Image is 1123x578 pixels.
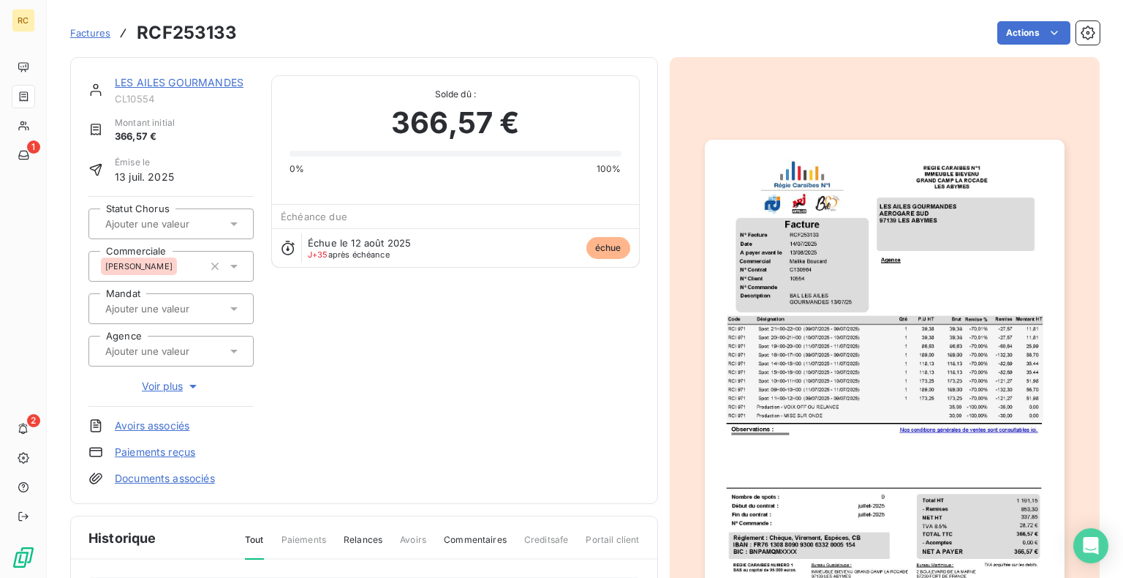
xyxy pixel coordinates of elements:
button: Voir plus [88,378,254,394]
span: Commentaires [444,533,507,558]
span: Paiements [281,533,326,558]
span: Historique [88,528,156,548]
span: 366,57 € [115,130,175,144]
span: 2 [27,414,40,427]
span: 0% [290,162,304,176]
span: CL10554 [115,93,254,105]
input: Ajouter une valeur [104,302,251,315]
span: 366,57 € [391,101,519,145]
span: Échue le 12 août 2025 [308,237,411,249]
span: Échéance due [281,211,347,222]
span: J+35 [308,249,328,260]
span: après échéance [308,250,390,259]
input: Ajouter une valeur [104,217,251,230]
a: Documents associés [115,471,215,486]
span: 13 juil. 2025 [115,169,174,184]
span: Portail client [586,533,639,558]
span: Creditsafe [524,533,569,558]
a: LES AILES GOURMANDES [115,76,243,89]
span: Émise le [115,156,174,169]
span: Relances [344,533,382,558]
span: Tout [245,533,264,560]
span: Solde dû : [290,88,621,101]
span: échue [586,237,630,259]
div: RC [12,9,35,32]
span: [PERSON_NAME] [105,262,173,271]
span: Factures [70,27,110,39]
span: 100% [597,162,621,176]
span: 1 [27,140,40,154]
input: Ajouter une valeur [104,345,251,358]
span: Voir plus [142,379,200,394]
a: Paiements reçus [115,445,195,459]
span: Montant initial [115,116,175,130]
div: Open Intercom Messenger [1073,528,1108,563]
a: Factures [70,26,110,40]
button: Actions [997,21,1070,45]
img: Logo LeanPay [12,546,35,569]
h3: RCF253133 [137,20,237,46]
a: Avoirs associés [115,419,189,433]
span: Avoirs [400,533,426,558]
